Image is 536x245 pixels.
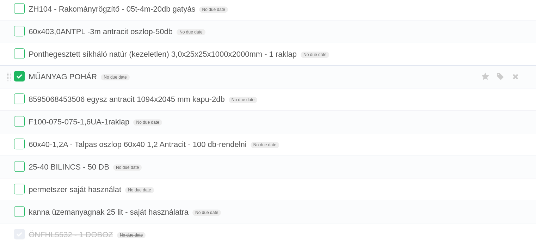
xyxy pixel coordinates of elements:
label: Star task [479,71,492,82]
label: Done [14,116,25,127]
span: No due date [101,74,129,80]
span: permetszer saját használat [29,185,123,194]
label: Done [14,161,25,172]
span: ZH104 - Rakományrögzítő - 05t-4m-20db gatyás [29,5,197,13]
span: No due date [113,164,142,171]
span: MŰANYAG POHÁR [29,72,99,81]
label: Done [14,48,25,59]
span: No due date [117,232,146,238]
label: Done [14,71,25,81]
label: Done [14,184,25,194]
span: No due date [229,97,257,103]
span: 25-40 BILINCS - 50 DB [29,163,111,171]
span: kanna üzemanyagnak 25 lit - saját használatra [29,208,190,216]
span: No due date [251,142,279,148]
label: Done [14,3,25,14]
span: F100-075-075-1,6UA-1raklap [29,117,131,126]
span: 8595068453506 egysz antracit 1094x2045 mm kapu-2db [29,95,227,104]
span: Ponthegesztett síkháló natúr (kezeletlen) 3,0x25x25x1000x2000mm - 1 raklap [29,50,298,59]
label: Done [14,229,25,239]
span: No due date [133,119,162,125]
span: ÖNFHL5532 - 1 DOBOZ [29,230,115,239]
label: Done [14,139,25,149]
span: No due date [301,51,329,58]
span: No due date [199,6,228,13]
span: 60x403,0ANTPL -3m antracit oszlop-50db [29,27,174,36]
span: No due date [125,187,154,193]
label: Done [14,93,25,104]
label: Done [14,206,25,217]
span: No due date [192,209,221,216]
label: Done [14,26,25,36]
span: 60x40-1,2A - Talpas oszlop 60x40 1,2 Antracit - 100 db-rendelni [29,140,248,149]
span: No due date [177,29,205,35]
